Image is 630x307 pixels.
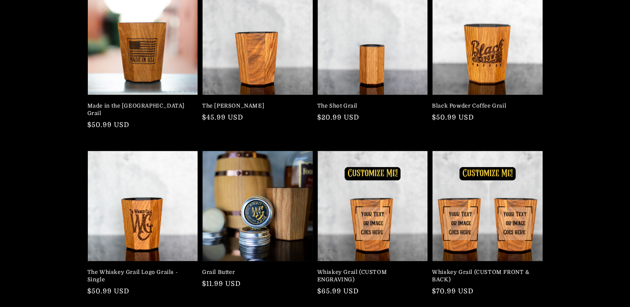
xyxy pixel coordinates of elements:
[432,102,538,110] a: Black Powder Coffee Grail
[317,102,423,110] a: The Shot Grail
[87,269,193,283] a: The Whiskey Grail Logo Grails - Single
[87,102,193,117] a: Made in the [GEOGRAPHIC_DATA] Grail
[202,102,308,110] a: The [PERSON_NAME]
[432,269,538,283] a: Whiskey Grail (CUSTOM FRONT & BACK)
[317,269,423,283] a: Whiskey Grail (CUSTOM ENGRAVING)
[202,269,308,276] a: Grail Butter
